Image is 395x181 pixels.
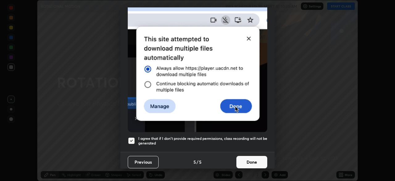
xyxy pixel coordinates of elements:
[128,156,159,168] button: Previous
[138,136,267,146] h5: I agree that if I don't provide required permissions, class recording will not be generated
[199,159,202,165] h4: 5
[197,159,198,165] h4: /
[193,159,196,165] h4: 5
[236,156,267,168] button: Done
